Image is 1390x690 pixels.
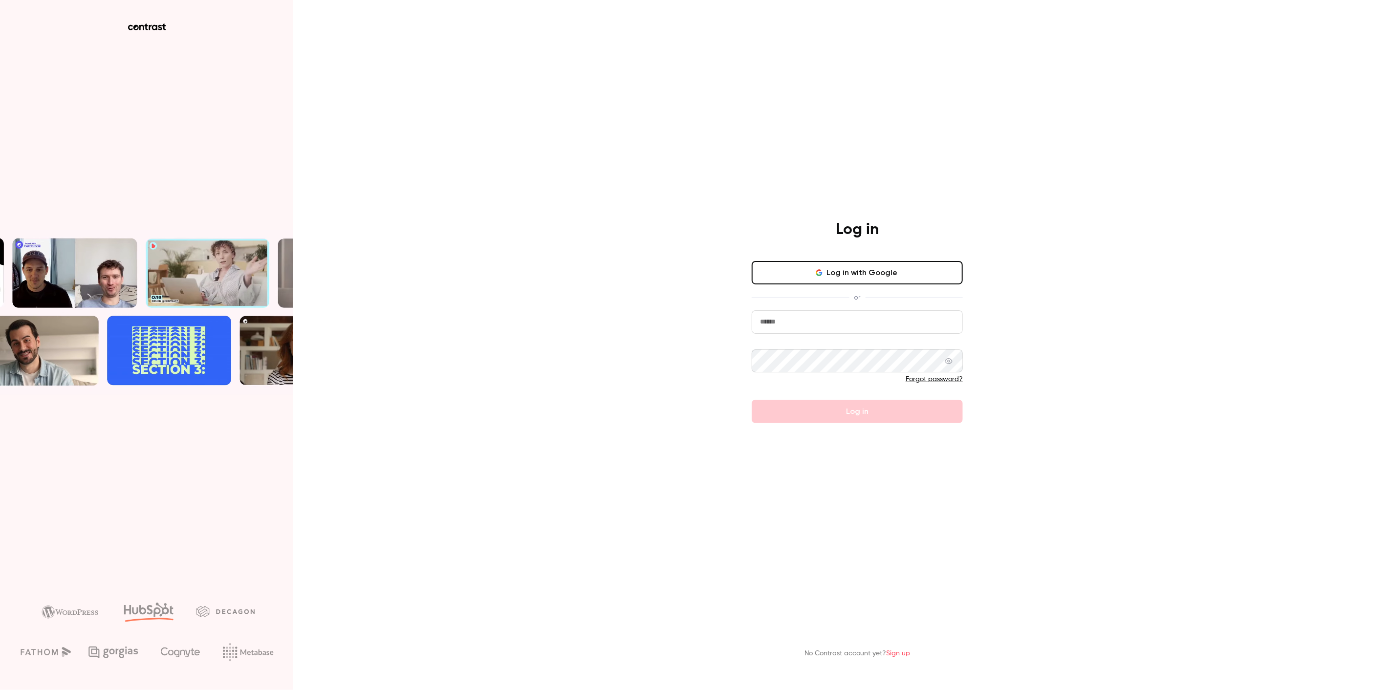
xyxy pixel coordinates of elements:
[196,606,255,617] img: decagon
[886,650,910,657] a: Sign up
[836,220,879,239] h4: Log in
[804,648,910,659] p: No Contrast account yet?
[752,261,963,284] button: Log in with Google
[849,292,866,302] span: or
[906,376,963,383] a: Forgot password?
